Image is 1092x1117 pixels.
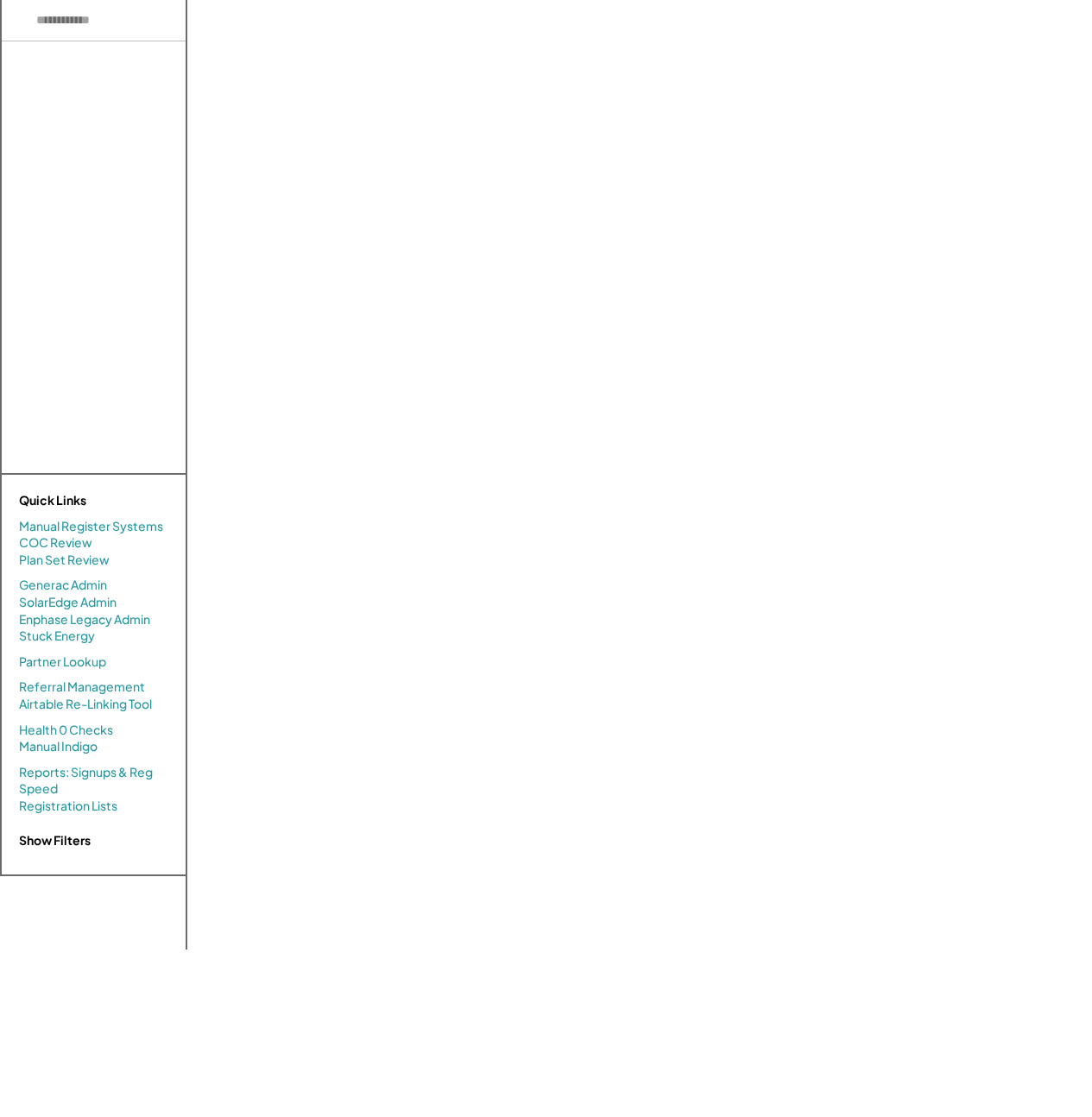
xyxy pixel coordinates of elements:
a: COC Review [19,534,92,552]
a: Health 0 Checks [19,722,113,739]
a: Manual Indigo [19,738,98,755]
a: Stuck Energy [19,628,95,645]
a: Reports: Signups & Reg Speed [19,764,168,798]
a: Airtable Re-Linking Tool [19,696,152,713]
div: Quick Links [19,492,192,509]
a: Registration Lists [19,798,117,815]
a: Generac Admin [19,577,107,594]
a: Manual Register Systems [19,518,163,535]
strong: Show Filters [19,832,91,848]
a: Partner Lookup [19,653,106,671]
a: Enphase Legacy Admin [19,611,150,628]
a: Referral Management [19,678,145,696]
a: SolarEdge Admin [19,594,117,611]
a: Plan Set Review [19,552,110,569]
